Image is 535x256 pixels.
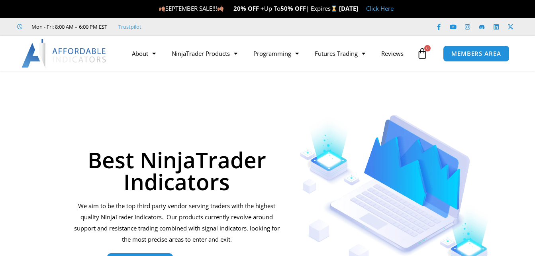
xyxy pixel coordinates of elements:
[443,45,510,62] a: MEMBERS AREA
[331,6,337,12] img: ⌛
[405,42,440,65] a: 0
[74,201,280,245] p: We aim to be the top third party vendor serving traders with the highest quality NinjaTrader indi...
[451,51,501,57] span: MEMBERS AREA
[159,6,165,12] img: 🍂
[29,22,107,32] span: Mon - Fri: 8:00 AM – 6:00 PM EST
[424,45,431,51] span: 0
[159,4,339,12] span: SEPTEMBER SALE!!! Up To | Expires
[124,44,164,63] a: About
[366,4,394,12] a: Click Here
[233,4,264,12] strong: 20% OFF +
[164,44,245,63] a: NinjaTrader Products
[218,6,223,12] img: 🍂
[124,44,415,63] nav: Menu
[373,44,412,63] a: Reviews
[118,22,141,32] a: Trustpilot
[339,4,358,12] strong: [DATE]
[22,39,107,68] img: LogoAI | Affordable Indicators – NinjaTrader
[74,149,280,193] h1: Best NinjaTrader Indicators
[280,4,306,12] strong: 50% OFF
[307,44,373,63] a: Futures Trading
[245,44,307,63] a: Programming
